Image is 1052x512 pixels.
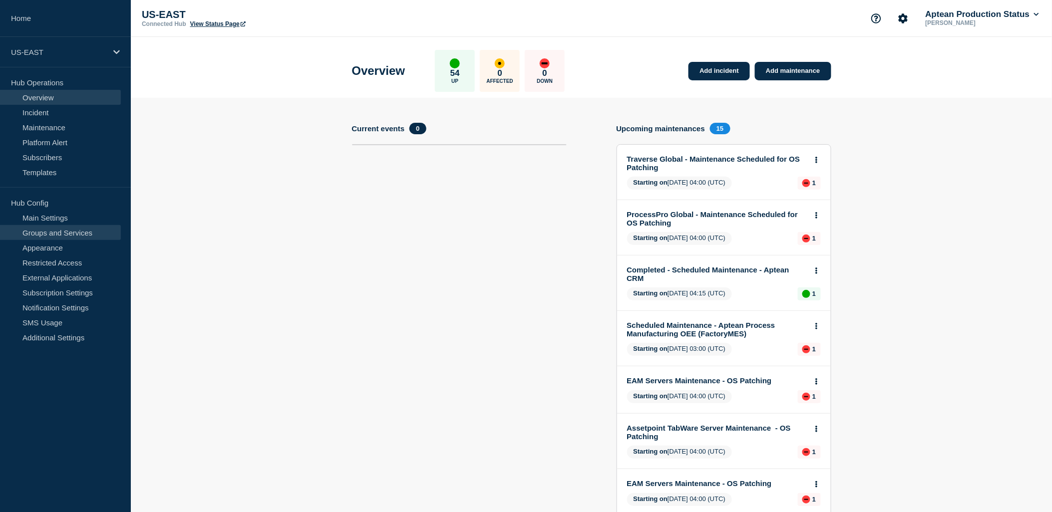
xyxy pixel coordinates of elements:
[634,392,668,400] span: Starting on
[495,58,505,68] div: affected
[352,64,405,78] h1: Overview
[924,19,1028,26] p: [PERSON_NAME]
[190,20,246,27] a: View Status Page
[352,124,405,133] h4: Current events
[627,232,732,245] span: [DATE] 04:00 (UTC)
[812,179,816,187] p: 1
[924,9,1041,19] button: Aptean Production Status
[812,393,816,400] p: 1
[802,448,810,456] div: down
[627,210,807,227] a: ProcessPro Global - Maintenance Scheduled for OS Patching
[710,123,730,134] span: 15
[627,343,732,356] span: [DATE] 03:00 (UTC)
[627,265,807,282] a: Completed - Scheduled Maintenance - Aptean CRM
[634,289,668,297] span: Starting on
[802,179,810,187] div: down
[451,78,458,84] p: Up
[627,376,807,385] a: EAM Servers Maintenance - OS Patching
[11,48,107,56] p: US-EAST
[634,345,668,352] span: Starting on
[812,235,816,242] p: 1
[893,8,914,29] button: Account settings
[498,68,502,78] p: 0
[812,496,816,503] p: 1
[802,345,810,353] div: down
[627,287,732,300] span: [DATE] 04:15 (UTC)
[634,234,668,242] span: Starting on
[802,290,810,298] div: up
[634,179,668,186] span: Starting on
[142,20,186,27] p: Connected Hub
[627,155,807,172] a: Traverse Global - Maintenance Scheduled for OS Patching
[627,321,807,338] a: Scheduled Maintenance - Aptean Process Manufacturing OEE (FactoryMES)
[450,68,460,78] p: 54
[540,58,550,68] div: down
[617,124,705,133] h4: Upcoming maintenances
[866,8,887,29] button: Support
[812,290,816,297] p: 1
[802,393,810,401] div: down
[802,235,810,243] div: down
[802,496,810,504] div: down
[627,446,732,459] span: [DATE] 04:00 (UTC)
[543,68,547,78] p: 0
[634,448,668,455] span: Starting on
[689,62,750,80] a: Add incident
[812,345,816,353] p: 1
[627,177,732,190] span: [DATE] 04:00 (UTC)
[812,448,816,456] p: 1
[755,62,831,80] a: Add maintenance
[627,390,732,403] span: [DATE] 04:00 (UTC)
[627,479,807,488] a: EAM Servers Maintenance - OS Patching
[142,9,342,20] p: US-EAST
[634,495,668,503] span: Starting on
[409,123,426,134] span: 0
[487,78,513,84] p: Affected
[537,78,553,84] p: Down
[627,493,732,506] span: [DATE] 04:00 (UTC)
[450,58,460,68] div: up
[627,424,807,441] a: Assetpoint TabWare Server Maintenance - OS Patching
